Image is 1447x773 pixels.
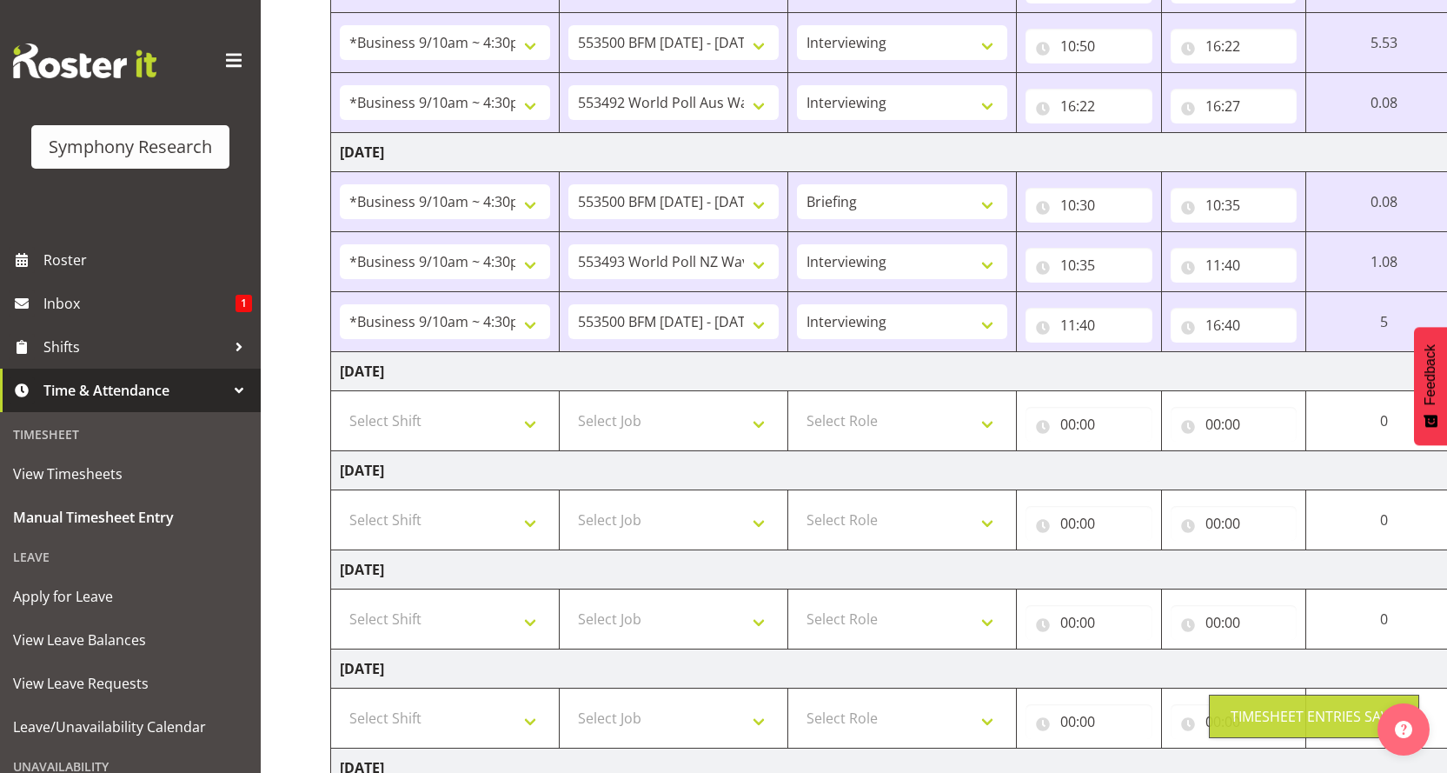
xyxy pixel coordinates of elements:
input: Click to select... [1171,29,1298,63]
a: View Leave Balances [4,618,256,662]
img: help-xxl-2.png [1395,721,1412,738]
input: Click to select... [1026,89,1152,123]
span: 1 [236,295,252,312]
a: Apply for Leave [4,575,256,618]
span: Inbox [43,290,236,317]
a: Manual Timesheet Entry [4,496,256,539]
a: View Leave Requests [4,662,256,705]
span: Leave/Unavailability Calendar [13,714,248,740]
span: Shifts [43,334,226,360]
input: Click to select... [1026,506,1152,541]
div: Symphony Research [49,134,212,160]
span: Manual Timesheet Entry [13,504,248,530]
span: View Leave Requests [13,670,248,696]
input: Click to select... [1171,506,1298,541]
input: Click to select... [1026,704,1152,739]
input: Click to select... [1026,188,1152,223]
a: View Timesheets [4,452,256,496]
span: View Leave Balances [13,627,248,653]
a: Leave/Unavailability Calendar [4,705,256,749]
input: Click to select... [1026,407,1152,442]
div: Timesheet Entries Save [1231,706,1397,727]
input: Click to select... [1171,89,1298,123]
input: Click to select... [1026,248,1152,283]
input: Click to select... [1171,188,1298,223]
div: Timesheet [4,416,256,452]
input: Click to select... [1026,308,1152,343]
button: Feedback - Show survey [1414,327,1447,445]
div: Leave [4,539,256,575]
input: Click to select... [1171,704,1298,739]
input: Click to select... [1026,605,1152,640]
input: Click to select... [1171,407,1298,442]
span: Roster [43,247,252,273]
span: Time & Attendance [43,377,226,403]
span: View Timesheets [13,461,248,487]
input: Click to select... [1171,308,1298,343]
input: Click to select... [1171,605,1298,640]
input: Click to select... [1026,29,1152,63]
input: Click to select... [1171,248,1298,283]
img: Rosterit website logo [13,43,156,78]
span: Apply for Leave [13,583,248,610]
span: Feedback [1423,344,1438,405]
